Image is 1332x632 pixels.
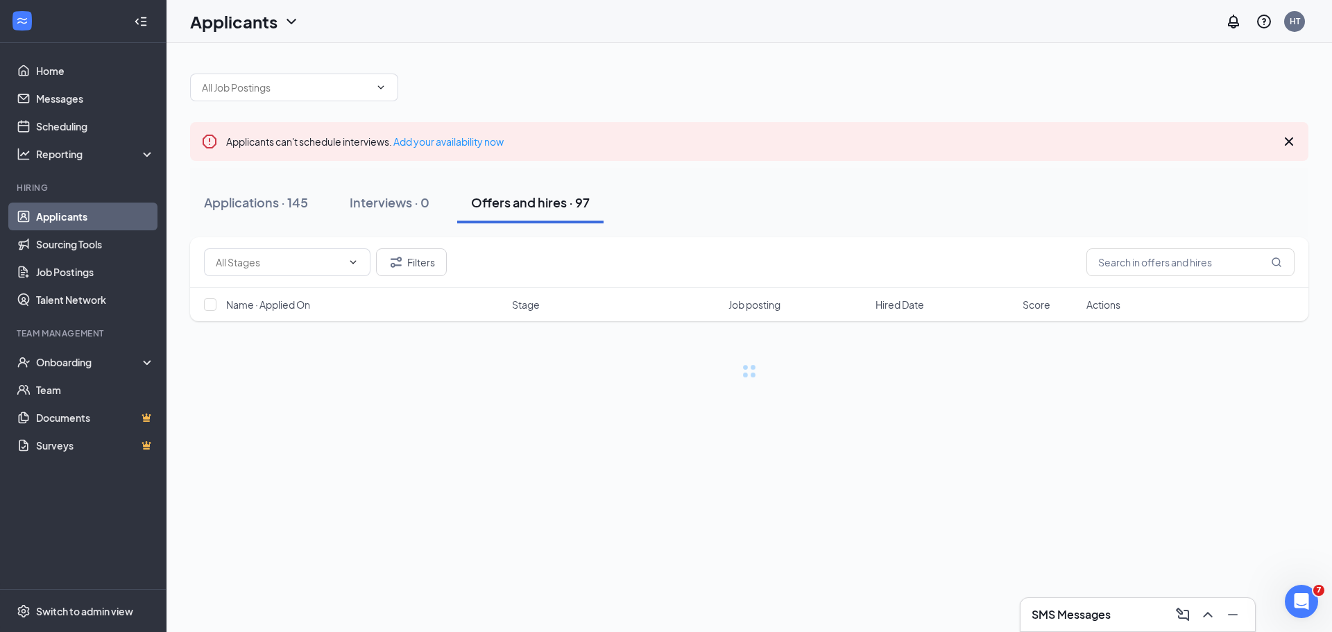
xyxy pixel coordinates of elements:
div: Switch to admin view [36,604,133,618]
div: Applications · 145 [204,194,308,211]
svg: UserCheck [17,355,31,369]
h1: Applicants [190,10,277,33]
span: Actions [1086,298,1120,311]
button: Minimize [1222,604,1244,626]
svg: Collapse [134,15,148,28]
a: Team [36,376,155,404]
svg: ChevronDown [283,13,300,30]
a: SurveysCrown [36,432,155,459]
input: All Job Postings [202,80,370,95]
svg: WorkstreamLogo [15,14,29,28]
a: DocumentsCrown [36,404,155,432]
div: Team Management [17,327,152,339]
div: Hiring [17,182,152,194]
span: Hired Date [876,298,924,311]
div: HT [1290,15,1300,27]
span: Name · Applied On [226,298,310,311]
div: Reporting [36,147,155,161]
svg: ChevronDown [348,257,359,268]
svg: QuestionInfo [1256,13,1272,30]
svg: ChevronUp [1199,606,1216,623]
svg: Notifications [1225,13,1242,30]
span: Job posting [728,298,780,311]
div: Onboarding [36,355,143,369]
input: All Stages [216,255,342,270]
span: Stage [512,298,540,311]
svg: Cross [1281,133,1297,150]
button: Filter Filters [376,248,447,276]
h3: SMS Messages [1032,607,1111,622]
svg: MagnifyingGlass [1271,257,1282,268]
button: ComposeMessage [1172,604,1194,626]
a: Scheduling [36,112,155,140]
svg: Error [201,133,218,150]
a: Add your availability now [393,135,504,148]
a: Job Postings [36,258,155,286]
svg: ChevronDown [375,82,386,93]
a: Home [36,57,155,85]
iframe: Intercom live chat [1285,585,1318,618]
a: Messages [36,85,155,112]
span: 7 [1313,585,1324,596]
a: Talent Network [36,286,155,314]
svg: Settings [17,604,31,618]
button: ChevronUp [1197,604,1219,626]
svg: Analysis [17,147,31,161]
input: Search in offers and hires [1086,248,1295,276]
svg: ComposeMessage [1175,606,1191,623]
div: Offers and hires · 97 [471,194,590,211]
span: Score [1023,298,1050,311]
a: Applicants [36,203,155,230]
svg: Filter [388,254,404,271]
svg: Minimize [1224,606,1241,623]
span: Applicants can't schedule interviews. [226,135,504,148]
a: Sourcing Tools [36,230,155,258]
div: Interviews · 0 [350,194,429,211]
